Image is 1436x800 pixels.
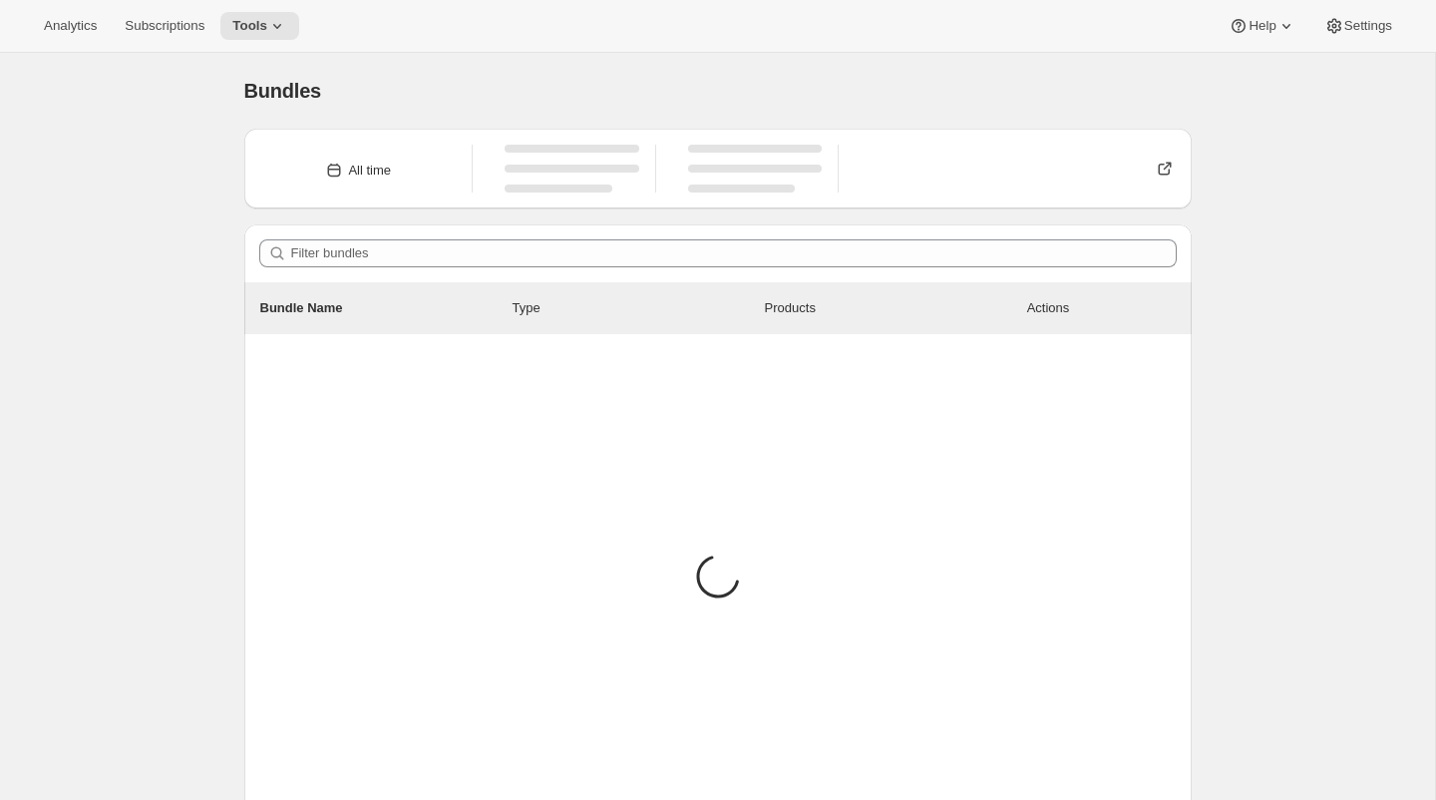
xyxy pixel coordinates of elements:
[32,12,109,40] button: Analytics
[765,298,1017,318] div: Products
[348,161,391,181] div: All time
[1027,298,1176,318] div: Actions
[513,298,765,318] div: Type
[125,18,204,34] span: Subscriptions
[1312,12,1404,40] button: Settings
[113,12,216,40] button: Subscriptions
[1249,18,1275,34] span: Help
[220,12,299,40] button: Tools
[1344,18,1392,34] span: Settings
[244,80,322,102] span: Bundles
[291,239,1177,267] input: Filter bundles
[260,298,513,318] p: Bundle Name
[1217,12,1307,40] button: Help
[232,18,267,34] span: Tools
[44,18,97,34] span: Analytics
